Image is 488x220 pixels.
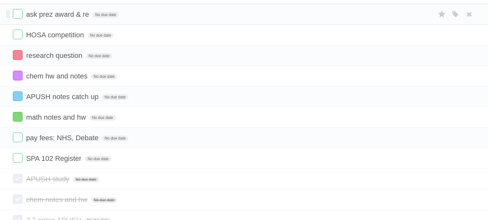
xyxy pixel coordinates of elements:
label: Done [13,194,23,204]
span: No due date [102,94,128,100]
label: Done [13,112,23,122]
label: Done [13,153,23,163]
label: Done [13,50,23,60]
label: Done [13,133,23,142]
span: pay fees: NHS, Debate [26,134,100,142]
label: Done [13,30,23,39]
label: Done [13,9,23,19]
span: No due date [85,156,111,162]
span: APUSH notes catch up [26,93,100,101]
span: APUSH study [26,175,71,183]
label: Star task [436,9,448,20]
span: No due date [93,12,119,18]
span: chem hw and notes [26,72,89,80]
label: Done [13,71,23,80]
span: No due date [91,197,117,203]
span: No due date [89,115,115,121]
label: Done [13,91,23,101]
span: No due date [91,74,117,79]
span: SPA 102 Register [26,154,83,162]
span: chem notes and hw [26,196,89,204]
span: No due date [87,32,114,38]
span: No due date [102,135,128,141]
span: math notes and hw [26,113,87,121]
span: HOSA competition [26,31,86,39]
span: ask prez award & re [26,10,91,18]
label: Done [13,174,23,183]
span: No due date [86,53,112,59]
span: research question [26,51,84,60]
span: No due date [73,177,99,182]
